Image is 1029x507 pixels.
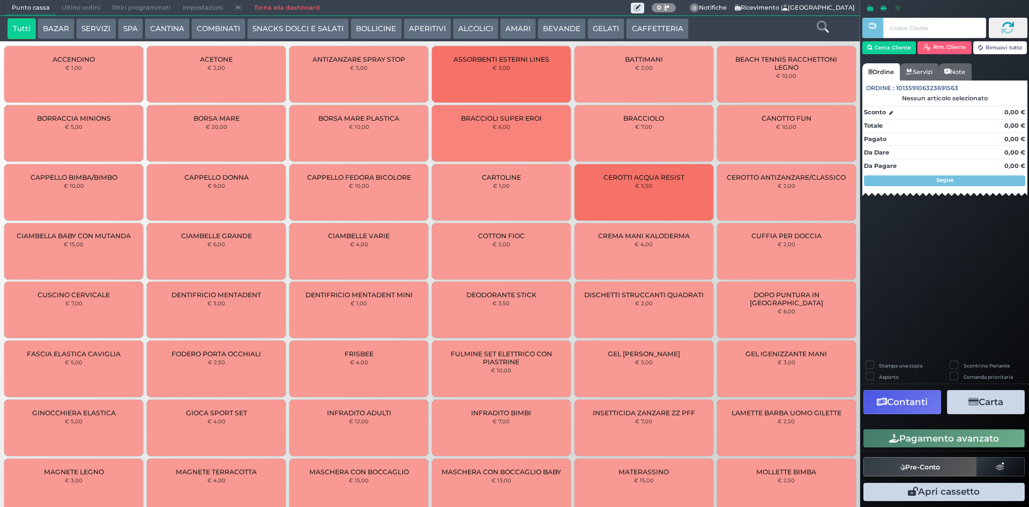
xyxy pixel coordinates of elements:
button: GELATI [587,18,624,40]
button: Pre-Conto [863,457,977,476]
small: € 9,00 [207,182,225,189]
strong: Da Pagare [864,162,897,170]
small: € 2,00 [778,182,795,189]
span: CIAMBELLE VARIE [328,232,390,240]
small: € 6,00 [493,123,510,130]
small: € 5,00 [65,123,83,130]
span: Ultimi ordini [56,1,106,16]
span: MAGNETE LEGNO [44,468,104,476]
label: Stampa una copia [879,362,922,369]
span: CUFFIA PER DOCCIA [751,232,822,240]
small: € 2,50 [778,418,795,424]
span: MATERASSINO [618,468,669,476]
span: CAPPELLO BIMBA/BIMBO [31,173,117,181]
span: CREMA MANI KALODERMA [598,232,690,240]
button: BOLLICINE [351,18,401,40]
strong: Totale [864,122,883,129]
strong: 0,00 € [1004,122,1025,129]
span: CARTOLINE [482,173,521,181]
button: SNACKS DOLCI E SALATI [247,18,349,40]
strong: 0,00 € [1004,149,1025,156]
small: € 4,00 [635,241,653,247]
span: DEODORANTE STICK [466,291,536,299]
span: ACETONE [200,55,233,63]
span: Impostazioni [177,1,229,16]
small: € 7,00 [493,418,510,424]
span: GIOCA SPORT SET [186,409,247,417]
strong: Sconto [864,108,886,117]
b: 0 [657,4,661,11]
span: CAPPELLO DONNA [184,173,249,181]
button: Contanti [863,390,941,414]
small: € 7,00 [635,123,652,130]
span: CIAMBELLE GRANDE [181,232,252,240]
span: MAGNETE TERRACOTTA [176,468,257,476]
span: MOLLETTE BIMBA [756,468,816,476]
span: DENTIFRICIO MENTADENT [171,291,261,299]
small: € 3,00 [65,477,83,483]
small: € 7,00 [635,418,652,424]
strong: Segue [936,177,953,183]
span: MASCHERA CON BOCCAGLIO BABY [442,468,561,476]
span: CANOTTO FUN [762,114,811,122]
span: FASCIA ELASTICA CAVIGLIA [27,350,121,358]
span: BORRACCIA MINIONS [37,114,111,122]
a: Ordine [862,63,900,80]
span: DISCHETTI STRUCCANTI QUADRATI [584,291,704,299]
small: € 1,00 [65,64,82,71]
span: LAMETTE BARBA UOMO GILETTE [732,409,841,417]
span: FULMINE SET ELETTRICO CON PIASTRINE [441,350,562,366]
small: € 4,00 [207,477,226,483]
div: Nessun articolo selezionato [862,94,1027,102]
small: € 15,00 [64,241,84,247]
small: € 5,00 [65,418,83,424]
small: € 3,50 [493,300,510,306]
span: 0 [690,3,699,13]
small: € 4,00 [207,418,226,424]
button: Cerca Cliente [862,41,916,54]
button: Tutti [8,18,36,40]
small: € 10,00 [64,182,84,189]
button: SPA [118,18,143,40]
button: ALCOLICI [453,18,498,40]
small: € 5,00 [65,359,83,365]
strong: Pagato [864,135,886,143]
small: € 10,00 [349,182,369,189]
span: DENTIFRICIO MENTADENT MINI [305,291,413,299]
small: € 13,00 [491,477,511,483]
span: GEL IGENIZZANTE MANI [745,350,827,358]
span: FRISBEE [345,350,374,358]
small: € 2,00 [207,64,225,71]
small: € 2,50 [208,359,225,365]
button: CANTINA [145,18,190,40]
small: € 2,00 [493,241,510,247]
small: € 20,00 [206,123,227,130]
span: INSETTICIDA ZANZARE ZZ PFF [593,409,695,417]
span: Punto cassa [6,1,56,16]
button: Carta [947,390,1025,414]
small: € 5,50 [635,182,652,189]
span: DOPO PUNTURA IN [GEOGRAPHIC_DATA] [726,291,846,307]
small: € 4,00 [350,241,368,247]
small: € 3,00 [207,300,225,306]
a: Servizi [900,63,938,80]
small: € 5,00 [350,64,368,71]
button: Rim. Cliente [918,41,972,54]
button: CAFFETTERIA [626,18,688,40]
span: 101359106323691563 [896,84,958,93]
button: COMBINATI [191,18,245,40]
small: € 7,00 [65,300,83,306]
span: BATTIMANI [625,55,663,63]
span: BEACH TENNIS RACCHETTONI LEGNO [726,55,846,71]
small: € 5,00 [635,359,653,365]
button: BAZAR [38,18,74,40]
span: CUSCINO CERVICALE [38,291,110,299]
small: € 10,00 [491,367,511,373]
small: € 6,00 [207,241,225,247]
small: € 10,00 [349,123,369,130]
a: Note [938,63,971,80]
strong: 0,00 € [1004,135,1025,143]
small: € 15,00 [634,477,654,483]
span: BRACCIOLI SUPER EROI [461,114,542,122]
button: AMARI [500,18,536,40]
